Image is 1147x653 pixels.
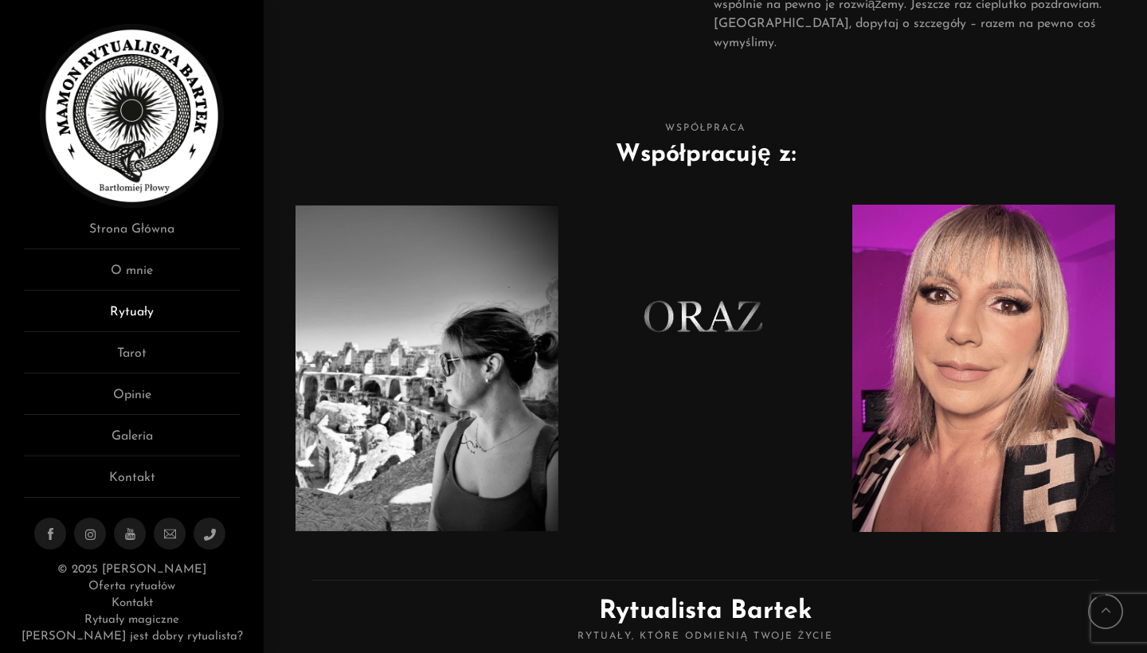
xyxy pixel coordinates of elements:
[24,427,240,456] a: Galeria
[24,303,240,332] a: Rytuały
[288,120,1123,137] span: Współpraca
[24,385,240,415] a: Opinie
[112,597,153,609] a: Kontakt
[22,631,243,643] a: [PERSON_NAME] jest dobry rytualista?
[288,137,1123,173] h2: Współpracuję z:
[24,220,240,249] a: Strona Główna
[84,614,178,626] a: Rytuały magiczne
[24,344,240,373] a: Tarot
[311,580,1099,643] h2: Rytualista Bartek
[24,468,240,498] a: Kontakt
[311,631,1099,643] span: Rytuały, które odmienią Twoje życie
[40,24,224,208] img: Rytualista Bartek
[88,581,174,592] a: Oferta rytuałów
[24,261,240,291] a: O mnie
